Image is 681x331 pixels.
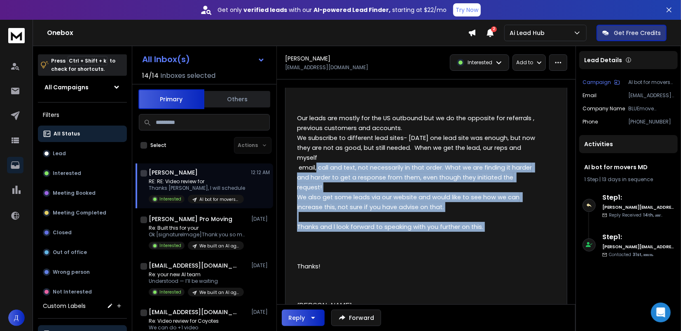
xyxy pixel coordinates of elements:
[38,79,127,96] button: All Campaigns
[38,109,127,121] h3: Filters
[456,6,478,14] p: Try Now
[510,29,548,37] p: Ai Lead Hub
[43,302,86,310] h3: Custom Labels
[38,244,127,261] button: Out of office
[285,64,368,71] p: [EMAIL_ADDRESS][DOMAIN_NAME]
[149,318,248,324] p: Re: Video review for Coyotes
[149,271,244,278] p: Re: your new AI team
[149,178,245,185] p: RE: RE: Video review for
[597,25,667,41] button: Get Free Credits
[149,324,248,331] p: We can do +1 video
[149,225,248,231] p: Re: Built this for your
[53,249,87,256] p: Out of office
[579,135,678,153] div: Activities
[53,229,72,236] p: Closed
[453,3,481,16] button: Try Now
[643,212,662,218] span: 14th, авг.
[68,56,108,65] span: Ctrl + Shift + k
[583,79,611,86] p: Campaign
[38,264,127,280] button: Wrong person
[251,169,270,176] p: 12:12 AM
[297,223,483,231] span: Thanks and l look forward to speaking with you further on this.
[628,79,674,86] p: AI bot for movers MD
[204,90,270,108] button: Others
[53,190,96,196] p: Meeting Booked
[584,56,622,64] p: Lead Details
[251,262,270,269] p: [DATE]
[628,105,674,112] p: BLUEmove International
[149,231,248,238] p: Ok [signatureImage]Thank you so much
[47,28,468,38] h1: Onebox
[288,314,305,322] div: Reply
[602,244,674,250] h6: [PERSON_NAME][EMAIL_ADDRESS][DOMAIN_NAME]
[218,6,447,14] p: Get only with our starting at $22/mo
[38,224,127,241] button: Closed
[584,176,673,183] div: |
[602,204,674,210] h6: [PERSON_NAME][EMAIL_ADDRESS][DOMAIN_NAME]
[297,134,537,191] span: We subscribe to different lead sites- [DATE] one lead site was enough, but now they are not as go...
[53,150,66,157] p: Lead
[38,145,127,162] button: Lead
[136,51,271,68] button: All Inbox(s)
[142,71,159,81] span: 14 / 14
[583,79,620,86] button: Campaign
[138,89,204,109] button: Primary
[53,289,92,295] p: Not Interested
[159,289,181,295] p: Interested
[331,310,381,326] button: Forward
[584,163,673,171] h1: AI bot for movers MD
[583,92,597,99] p: Email
[53,269,90,275] p: Wrong person
[251,309,270,315] p: [DATE]
[199,289,239,296] p: We built an AI agent
[314,6,391,14] strong: AI-powered Lead Finder,
[53,210,106,216] p: Meeting Completed
[251,216,270,222] p: [DATE]
[44,83,89,91] h1: All Campaigns
[285,54,330,63] h1: [PERSON_NAME]
[8,310,25,326] button: Д
[54,131,80,137] p: All Status
[602,232,674,242] h6: Step 1 :
[583,105,625,112] p: Company Name
[38,284,127,300] button: Not Interested
[38,185,127,201] button: Meeting Booked
[602,193,674,203] h6: Step 1 :
[583,119,598,125] p: Phone
[199,196,239,203] p: AI bot for movers MD
[243,6,287,14] strong: verified leads
[297,193,521,211] span: We also get some leads via our website and would like to see how we can increase this, not sure i...
[609,252,653,258] p: Contacted
[149,185,245,191] p: Thanks [PERSON_NAME], I will schedule
[142,55,190,63] h1: All Inbox(s)
[159,242,181,249] p: Interested
[150,142,166,149] label: Select
[53,170,81,177] p: Interested
[491,26,497,32] span: 2
[297,262,320,270] span: Thanks!
[38,165,127,182] button: Interested
[628,119,674,125] p: [PHONE_NUMBER]
[8,28,25,43] img: logo
[38,205,127,221] button: Meeting Completed
[468,59,492,66] p: Interested
[584,176,598,183] span: 1 Step
[614,29,661,37] p: Get Free Credits
[633,252,653,258] span: 31st, июль
[159,196,181,202] p: Interested
[199,243,239,249] p: We built an AI agent
[651,303,671,322] div: Open Intercom Messenger
[38,126,127,142] button: All Status
[516,59,533,66] p: Add to
[149,308,239,316] h1: [EMAIL_ADDRESS][DOMAIN_NAME]
[609,212,662,218] p: Reply Received
[149,168,198,177] h1: [PERSON_NAME]
[149,215,232,223] h1: [PERSON_NAME] Pro Moving
[149,278,244,284] p: Understood — I’ll be waiting
[149,261,239,270] h1: [EMAIL_ADDRESS][DOMAIN_NAME]
[602,176,653,183] span: 13 days in sequence
[297,114,536,132] span: Our leads are mostly for the US outbound but we do the opposite for referrals , previous customer...
[51,57,115,73] p: Press to check for shortcuts.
